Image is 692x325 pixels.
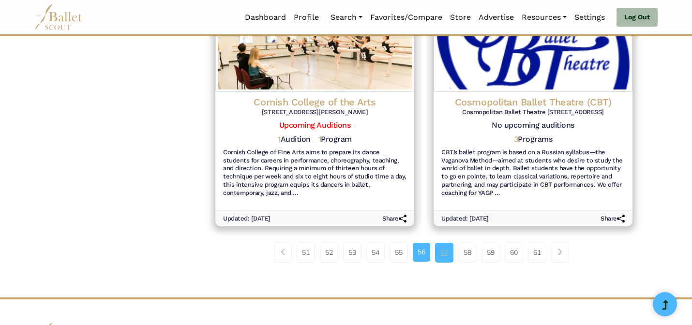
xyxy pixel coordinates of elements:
a: Search [327,7,366,28]
h5: Program [318,134,352,145]
h5: Programs [514,134,553,145]
a: 53 [343,243,361,262]
a: Resources [518,7,571,28]
span: 3 [514,134,518,144]
h6: Updated: [DATE] [441,215,489,223]
a: Settings [571,7,609,28]
nav: Page navigation example [274,243,574,262]
a: 61 [528,243,546,262]
h6: Cosmopolitan Ballet Theatre [STREET_ADDRESS] [441,108,625,117]
h6: Updated: [DATE] [223,215,271,223]
a: 58 [458,243,477,262]
a: Upcoming Auditions [279,120,350,130]
a: 57 [435,243,453,262]
a: 52 [320,243,338,262]
span: 1 [278,134,281,144]
h5: Audition [278,134,311,145]
a: 59 [481,243,500,262]
img: Logo [215,2,414,92]
a: Advertise [475,7,518,28]
a: 51 [297,243,315,262]
h4: Cornish College of the Arts [223,96,406,108]
a: 60 [505,243,523,262]
a: Log Out [617,8,658,27]
h6: Share [382,215,406,223]
img: Logo [434,2,632,92]
a: Dashboard [241,7,290,28]
h6: CBT’s ballet program is based on a Russian syllabus—the Vaganova Method—aimed at students who des... [441,148,625,197]
a: 54 [366,243,385,262]
h4: Cosmopolitan Ballet Theatre (CBT) [441,96,625,108]
a: 55 [390,243,408,262]
span: 1 [318,134,321,144]
a: Profile [290,7,323,28]
a: Favorites/Compare [366,7,446,28]
a: Store [446,7,475,28]
h6: [STREET_ADDRESS][PERSON_NAME] [223,108,406,117]
h6: Share [601,215,625,223]
h6: Cornish College of Fine Arts aims to prepare its dance students for careers in performance, chore... [223,148,406,197]
a: 56 [413,243,430,261]
h5: No upcoming auditions [441,120,625,131]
